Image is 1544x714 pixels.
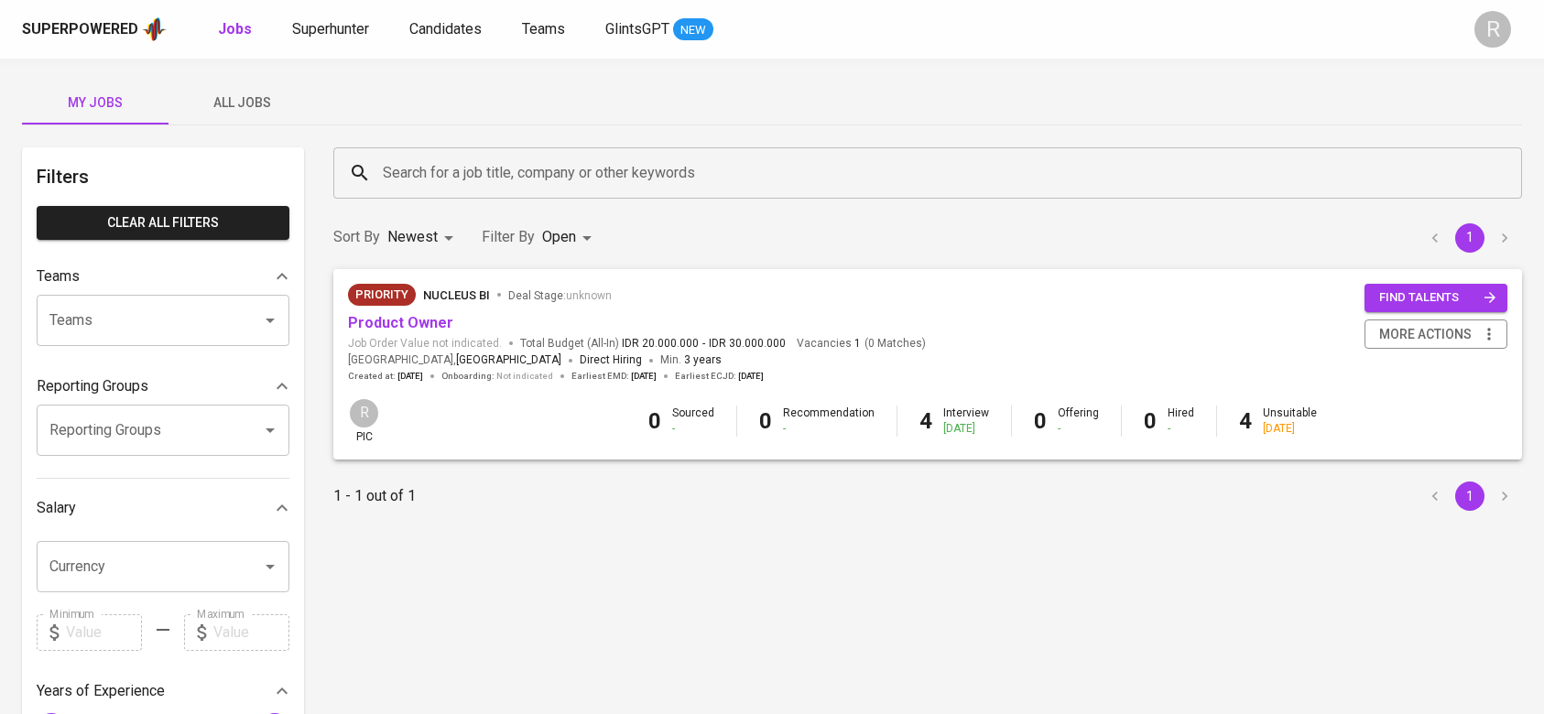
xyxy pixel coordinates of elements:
[1168,406,1194,437] div: Hired
[456,352,561,370] span: [GEOGRAPHIC_DATA]
[37,162,289,191] h6: Filters
[1474,11,1511,48] div: R
[37,368,289,405] div: Reporting Groups
[37,673,289,709] div: Years of Experience
[441,370,553,383] span: Onboarding :
[797,336,926,352] span: Vacancies ( 0 Matches )
[943,421,989,437] div: [DATE]
[292,18,373,41] a: Superhunter
[1418,223,1522,253] nav: pagination navigation
[348,397,380,429] div: R
[1365,319,1507,350] button: more actions
[675,370,764,383] span: Earliest ECJD :
[179,92,304,114] span: All Jobs
[348,352,561,370] span: [GEOGRAPHIC_DATA] ,
[1455,223,1484,253] button: page 1
[348,314,453,331] a: Product Owner
[1263,406,1317,437] div: Unsuitable
[348,286,416,304] span: Priority
[622,336,699,352] span: IDR 20.000.000
[387,226,438,248] p: Newest
[51,211,275,234] span: Clear All filters
[218,20,252,38] b: Jobs
[672,406,714,437] div: Sourced
[783,406,875,437] div: Recommendation
[571,370,657,383] span: Earliest EMD :
[566,289,612,302] span: unknown
[605,20,669,38] span: GlintsGPT
[496,370,553,383] span: Not indicated
[522,18,569,41] a: Teams
[542,228,576,245] span: Open
[520,336,786,352] span: Total Budget (All-In)
[852,336,861,352] span: 1
[648,408,661,434] b: 0
[397,370,423,383] span: [DATE]
[257,554,283,579] button: Open
[482,226,535,248] p: Filter By
[1144,408,1157,434] b: 0
[1379,323,1472,346] span: more actions
[37,680,165,702] p: Years of Experience
[580,353,642,366] span: Direct Hiring
[1379,287,1496,308] span: find talents
[333,226,380,248] p: Sort By
[759,408,772,434] b: 0
[542,221,598,254] div: Open
[660,353,722,366] span: Min.
[709,336,786,352] span: IDR 30.000.000
[943,406,989,437] div: Interview
[1058,421,1099,437] div: -
[22,19,138,40] div: Superpowered
[1365,284,1507,312] button: find talents
[257,417,283,443] button: Open
[409,20,482,38] span: Candidates
[1455,481,1484,511] button: page 1
[1263,421,1317,437] div: [DATE]
[37,258,289,295] div: Teams
[218,18,256,41] a: Jobs
[66,614,142,651] input: Value
[1168,421,1194,437] div: -
[333,485,416,507] p: 1 - 1 out of 1
[348,284,416,306] div: New Job received from Demand Team
[33,92,158,114] span: My Jobs
[37,375,148,397] p: Reporting Groups
[1058,406,1099,437] div: Offering
[684,353,722,366] span: 3 years
[37,497,76,519] p: Salary
[409,18,485,41] a: Candidates
[387,221,460,254] div: Newest
[213,614,289,651] input: Value
[1034,408,1047,434] b: 0
[37,265,80,287] p: Teams
[1239,408,1252,434] b: 4
[348,397,380,445] div: pic
[423,288,490,302] span: Nucleus BI
[702,336,705,352] span: -
[783,421,875,437] div: -
[508,289,612,302] span: Deal Stage :
[348,336,502,352] span: Job Order Value not indicated.
[142,16,167,43] img: app logo
[919,408,932,434] b: 4
[522,20,565,38] span: Teams
[22,16,167,43] a: Superpoweredapp logo
[631,370,657,383] span: [DATE]
[292,20,369,38] span: Superhunter
[348,370,423,383] span: Created at :
[257,308,283,333] button: Open
[673,21,713,39] span: NEW
[605,18,713,41] a: GlintsGPT NEW
[37,490,289,526] div: Salary
[738,370,764,383] span: [DATE]
[672,421,714,437] div: -
[1418,481,1522,511] nav: pagination navigation
[37,206,289,240] button: Clear All filters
